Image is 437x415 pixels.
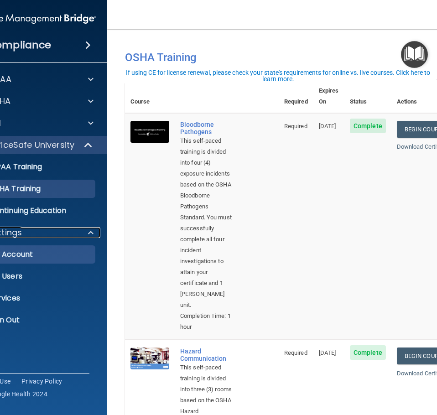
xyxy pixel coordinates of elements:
a: Bloodborne Pathogens [180,121,233,135]
th: Status [344,80,391,113]
span: Required [284,123,307,130]
span: Complete [350,119,386,133]
div: Completion Time: 1 hour [180,311,233,332]
span: Required [284,349,307,356]
th: Course [125,80,175,113]
span: [DATE] [319,349,336,356]
div: If using CE for license renewal, please check your state's requirements for online vs. live cours... [120,69,436,82]
span: [DATE] [319,123,336,130]
th: Required [279,80,313,113]
a: Hazard Communication [180,348,233,362]
button: Open Resource Center [401,41,428,68]
th: Expires On [313,80,344,113]
a: Privacy Policy [21,377,62,386]
span: Complete [350,345,386,360]
button: If using CE for license renewal, please check your state's requirements for online vs. live cours... [119,68,437,83]
div: This self-paced training is divided into four (4) exposure incidents based on the OSHA Bloodborne... [180,135,233,311]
